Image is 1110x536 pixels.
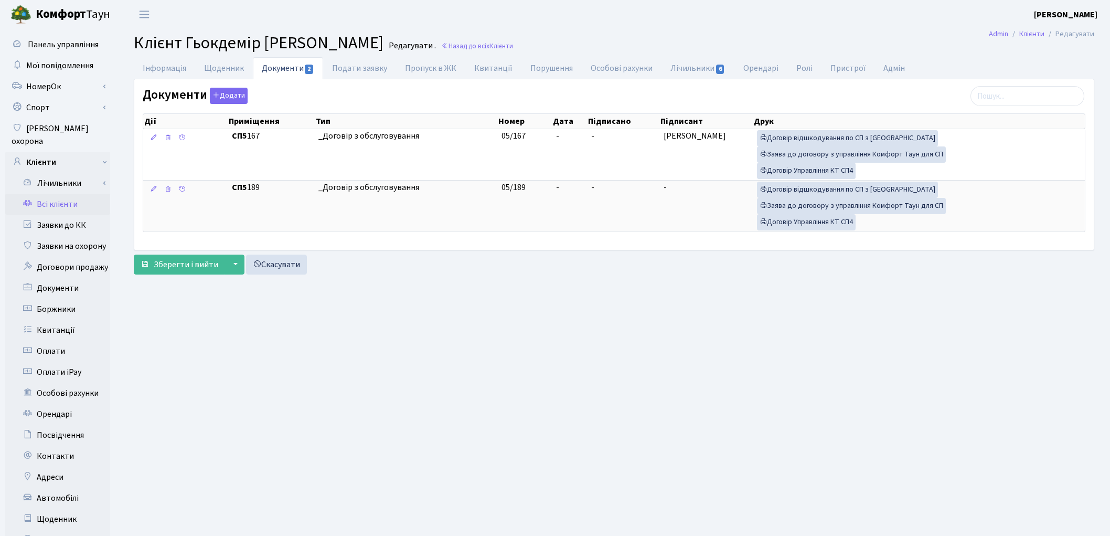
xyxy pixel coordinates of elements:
[134,255,225,275] button: Зберегти і вийти
[5,34,110,55] a: Панель управління
[5,467,110,488] a: Адреси
[664,182,667,193] span: -
[36,6,86,23] b: Комфорт
[757,182,938,198] a: Договір відшкодування по СП з [GEOGRAPHIC_DATA]
[661,57,734,79] a: Лічильники
[582,57,661,79] a: Особові рахунки
[5,362,110,383] a: Оплати iPay
[5,257,110,278] a: Договори продажу
[253,57,323,79] a: Документи
[874,57,914,79] a: Адмін
[26,60,93,71] span: Мої повідомлення
[232,182,310,194] span: 189
[323,57,396,79] a: Подати заявку
[970,86,1084,106] input: Пошук...
[5,194,110,215] a: Всі клієнти
[501,182,526,193] span: 05/189
[5,488,110,509] a: Автомобілі
[5,383,110,404] a: Особові рахунки
[587,114,659,129] th: Підписано
[5,76,110,97] a: НомерОк
[556,130,559,142] span: -
[757,130,938,146] a: Договір відшкодування по СП з [GEOGRAPHIC_DATA]
[5,509,110,530] a: Щоденник
[5,55,110,76] a: Мої повідомлення
[154,259,218,270] span: Зберегти і вийти
[228,114,314,129] th: Приміщення
[5,341,110,362] a: Оплати
[315,114,498,129] th: Тип
[5,278,110,299] a: Документи
[441,41,513,51] a: Назад до всіхКлієнти
[305,65,313,74] span: 2
[246,255,307,275] a: Скасувати
[5,215,110,236] a: Заявки до КК
[659,114,753,129] th: Підписант
[591,182,594,193] span: -
[5,152,110,173] a: Клієнти
[501,130,526,142] span: 05/167
[5,446,110,467] a: Контакти
[318,130,493,142] span: _Договір з обслуговування
[757,163,856,179] a: Договір Управління КТ СП4
[12,173,110,194] a: Лічильники
[1034,8,1097,21] a: [PERSON_NAME]
[131,6,157,23] button: Переключити навігацію
[821,57,874,79] a: Пристрої
[5,320,110,341] a: Квитанції
[753,114,1085,129] th: Друк
[1034,9,1097,20] b: [PERSON_NAME]
[497,114,552,129] th: Номер
[10,4,31,25] img: logo.png
[396,57,465,79] a: Пропуск в ЖК
[232,182,247,193] b: СП5
[5,118,110,152] a: [PERSON_NAME] охорона
[207,86,248,104] a: Додати
[5,299,110,320] a: Боржники
[134,31,383,55] span: Клієнт Гьокдемір [PERSON_NAME]
[787,57,821,79] a: Ролі
[521,57,582,79] a: Порушення
[232,130,247,142] b: СП5
[143,88,248,104] label: Документи
[210,88,248,104] button: Документи
[387,41,436,51] small: Редагувати .
[489,41,513,51] span: Клієнти
[757,146,946,163] a: Заява до договору з управління Комфорт Таун для СП
[5,236,110,257] a: Заявки на охорону
[143,114,228,129] th: Дії
[716,65,724,74] span: 6
[318,182,493,194] span: _Договір з обслуговування
[1044,28,1094,40] li: Редагувати
[5,425,110,446] a: Посвідчення
[591,130,594,142] span: -
[5,404,110,425] a: Орендарі
[973,23,1110,45] nav: breadcrumb
[757,214,856,230] a: Договір Управління КТ СП4
[36,6,110,24] span: Таун
[757,198,946,214] a: Заява до договору з управління Комфорт Таун для СП
[465,57,521,79] a: Квитанції
[734,57,787,79] a: Орендарі
[664,130,726,142] span: [PERSON_NAME]
[134,57,195,79] a: Інформація
[232,130,310,142] span: 167
[556,182,559,193] span: -
[552,114,587,129] th: Дата
[989,28,1008,39] a: Admin
[1019,28,1044,39] a: Клієнти
[5,97,110,118] a: Спорт
[28,39,99,50] span: Панель управління
[195,57,253,79] a: Щоденник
